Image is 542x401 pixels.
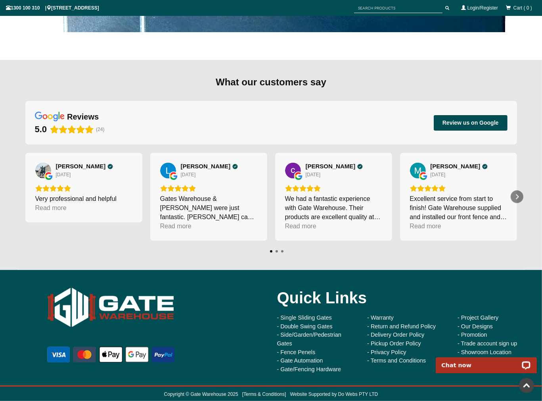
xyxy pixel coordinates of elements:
span: [PERSON_NAME] [431,163,481,170]
a: - Terms and Conditions [367,357,426,364]
img: chen buqi [285,162,301,178]
a: - Fence Penels [277,349,316,355]
div: Verified Customer [232,164,238,169]
div: Verified Customer [482,164,488,169]
div: Read more [35,203,67,212]
div: Verified Customer [107,164,113,169]
div: reviews [67,112,99,122]
div: Verified Customer [357,164,363,169]
img: Meng Feng [410,162,426,178]
div: We had a fantastic experience with Gate Warehouse. Their products are excellent quality at very r... [285,194,382,222]
span: 1300 100 310 | [STREET_ADDRESS] [6,5,99,11]
div: Rating: 5.0 out of 5 [35,185,132,192]
div: [DATE] [431,172,446,178]
a: View on Google [410,162,426,178]
a: Review by chen buqi [306,163,363,170]
a: - Project Gallery [458,314,498,321]
span: [PERSON_NAME] [306,163,356,170]
a: Terms & Conditions [243,391,285,397]
button: Review us on Google [434,115,508,130]
div: Very professional and helpful [35,194,132,203]
div: Rating: 5.0 out of 5 [35,124,94,135]
div: [DATE] [181,172,196,178]
span: [PERSON_NAME] [56,163,106,170]
a: - Warranty [367,314,394,321]
div: Read more [410,222,441,231]
img: Gate Warehouse [46,282,176,333]
div: Previous [19,190,32,203]
a: - Double Swing Gates [277,323,333,330]
a: Review by George XING [56,163,113,170]
div: Carousel [25,152,517,241]
a: View on Google [35,162,51,178]
a: View on Google [285,162,301,178]
a: - Single Sliding Gates [277,314,332,321]
span: [PERSON_NAME] [181,163,231,170]
a: - Gate/Fencing Hardware [277,366,341,372]
a: - Side/Garden/Pedestrian Gates [277,332,341,347]
input: SEARCH PRODUCTS [354,3,442,13]
img: George XING [35,162,51,178]
div: Quick Links [277,282,536,314]
a: - Trade account sign up [458,340,517,347]
a: Login/Register [467,5,498,11]
div: Read more [285,222,316,231]
span: Cart ( 0 ) [513,5,532,11]
div: Next [511,190,523,203]
img: Louise Veenstra [160,162,176,178]
div: [DATE] [56,172,71,178]
span: (24) [96,127,104,132]
div: 5.0 [35,124,47,135]
a: Review by Meng Feng [431,163,488,170]
a: - Privacy Policy [367,349,406,355]
a: Website Supported by Do Webs PTY LTD [290,391,378,397]
div: Excellent service from start to finish! Gate Warehouse supplied and installed our front fence and... [410,194,507,222]
a: View on Google [160,162,176,178]
a: - Delivery Order Policy [367,332,424,338]
a: - Pickup Order Policy [367,340,421,347]
div: Rating: 5.0 out of 5 [285,185,382,192]
a: - Gate Automation [277,357,323,364]
div: What our customers say [25,76,517,89]
a: - Our Designs [458,323,493,330]
a: - Promotion [458,332,487,338]
div: Gates Warehouse & [PERSON_NAME] were just fantastic. [PERSON_NAME] came to quote the same day tha... [160,194,257,222]
div: [DATE] [306,172,321,178]
span: Review us on Google [442,119,499,126]
a: Review by Louise Veenstra [181,163,238,170]
a: - Return and Refund Policy [367,323,436,330]
img: payment options [46,345,176,364]
div: Read more [160,222,192,231]
span: [ ] [238,391,286,397]
iframe: LiveChat chat widget [431,348,542,373]
div: Rating: 5.0 out of 5 [160,185,257,192]
div: Rating: 5.0 out of 5 [410,185,507,192]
